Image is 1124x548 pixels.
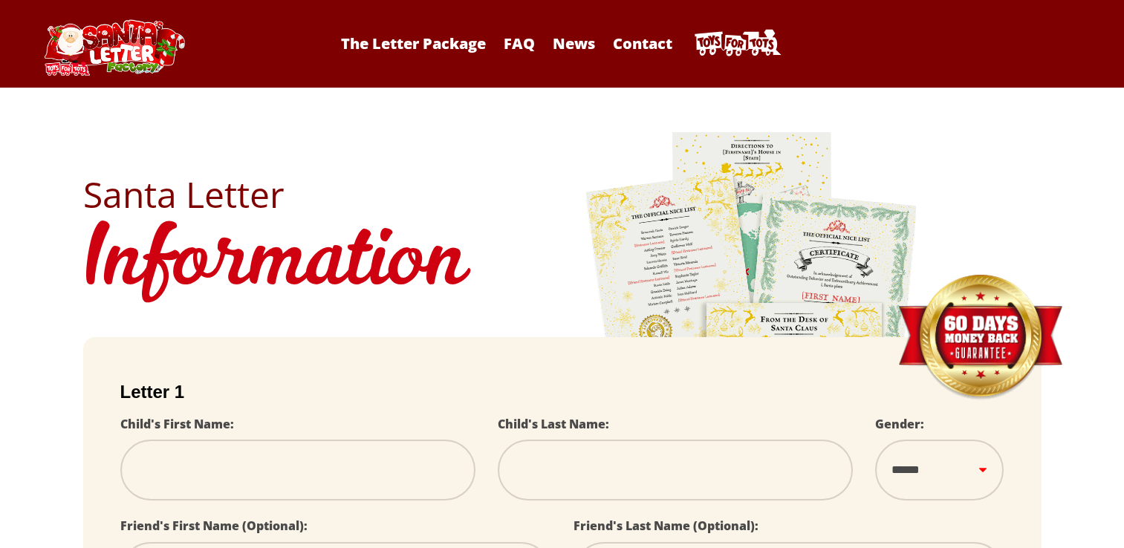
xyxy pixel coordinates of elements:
h2: Santa Letter [83,177,1042,212]
img: Money Back Guarantee [897,274,1064,401]
label: Child's First Name: [120,416,234,432]
a: The Letter Package [334,33,493,53]
label: Child's Last Name: [498,416,609,432]
a: Contact [605,33,680,53]
img: Santa Letter Logo [39,19,188,76]
label: Friend's Last Name (Optional): [574,518,758,534]
img: letters.png [585,130,919,545]
label: Gender: [875,416,924,432]
h1: Information [83,212,1042,315]
label: Friend's First Name (Optional): [120,518,308,534]
h2: Letter 1 [120,382,1004,402]
a: News [545,33,602,53]
a: FAQ [496,33,542,53]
